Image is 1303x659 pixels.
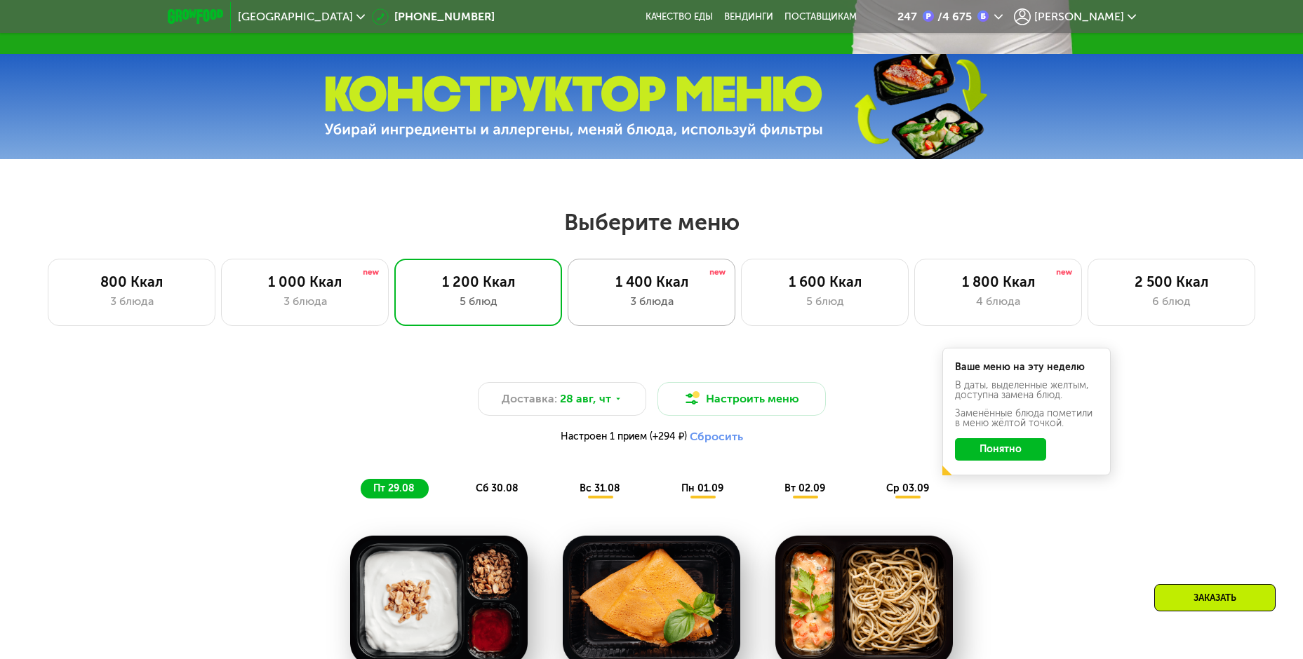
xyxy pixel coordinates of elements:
[897,11,917,22] div: 247
[62,273,201,290] div: 800 Ккал
[1154,584,1276,611] div: Заказать
[373,482,415,494] span: пт 29.08
[934,11,972,22] div: 4 675
[756,273,894,290] div: 1 600 Ккал
[560,390,611,407] span: 28 авг, чт
[45,208,1258,236] h2: Выберите меню
[681,482,723,494] span: пн 01.09
[784,482,825,494] span: вт 02.09
[1102,273,1241,290] div: 2 500 Ккал
[955,438,1046,461] button: Понятно
[372,8,495,25] a: [PHONE_NUMBER]
[409,273,547,290] div: 1 200 Ккал
[937,10,942,23] span: /
[409,293,547,310] div: 5 блюд
[582,273,721,290] div: 1 400 Ккал
[236,293,374,310] div: 3 блюда
[929,273,1067,290] div: 1 800 Ккал
[582,293,721,310] div: 3 блюда
[690,430,743,444] button: Сбросить
[502,390,557,407] span: Доставка:
[561,432,687,442] span: Настроен 1 прием (+294 ₽)
[955,409,1098,428] div: Заменённые блюда пометили в меню жёлтой точкой.
[756,293,894,310] div: 5 блюд
[1102,293,1241,310] div: 6 блюд
[236,273,374,290] div: 1 000 Ккал
[646,11,713,22] a: Качество еды
[657,382,826,416] button: Настроить меню
[784,11,857,22] div: поставщикам
[238,11,353,22] span: [GEOGRAPHIC_DATA]
[886,482,929,494] span: ср 03.09
[476,482,519,494] span: сб 30.08
[62,293,201,310] div: 3 блюда
[955,381,1098,400] div: В даты, выделенные желтым, доступна замена блюд.
[955,362,1098,372] div: Ваше меню на эту неделю
[1034,11,1124,22] span: [PERSON_NAME]
[580,482,620,494] span: вс 31.08
[724,11,773,22] a: Вендинги
[929,293,1067,310] div: 4 блюда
